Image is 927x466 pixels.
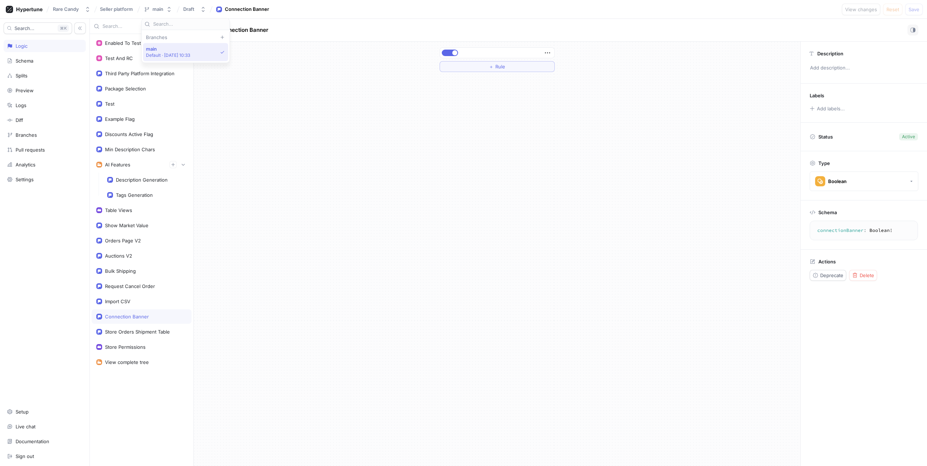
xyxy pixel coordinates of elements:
[105,162,130,168] div: AI Features
[902,134,915,140] div: Active
[4,435,86,448] a: Documentation
[105,223,148,228] div: Show Market Value
[105,116,135,122] div: Example Flag
[105,253,132,259] div: Auctions V2
[153,21,227,28] input: Search...
[16,43,28,49] div: Logic
[810,171,918,191] button: Boolean
[105,314,149,319] div: Connection Banner
[105,40,184,46] div: Enabled To Test And To Rarencandy In Prod
[50,3,93,15] button: Rare Candy
[16,147,45,153] div: Pull requests
[102,23,176,30] input: Search...
[16,88,34,93] div: Preview
[218,27,268,33] span: Connection Banner
[105,86,146,92] div: Package Selection
[818,209,837,215] p: Schema
[152,6,163,12] div: main
[842,4,880,15] button: View changes
[4,22,72,34] button: Search...K
[105,238,141,243] div: Orders Page V2
[116,177,168,183] div: Description Generation
[105,55,133,61] div: Test And RC
[105,101,114,107] div: Test
[105,359,149,365] div: View complete tree
[16,453,34,459] div: Sign out
[105,344,146,350] div: Store Permissions
[807,104,847,113] button: Add labels...
[143,34,228,40] div: Branches
[105,147,155,152] div: Min Description Chars
[440,61,555,72] button: ＋Rule
[180,3,209,15] button: Draft
[105,283,155,289] div: Request Cancel Order
[146,52,190,58] p: Default ‧ [DATE] 10:33
[16,409,29,415] div: Setup
[883,4,902,15] button: Reset
[817,51,843,56] p: Description
[828,178,847,185] div: Boolean
[495,64,505,69] span: Rule
[14,26,34,30] span: Search...
[105,298,130,304] div: Import CSV
[16,117,23,123] div: Diff
[860,273,874,278] span: Delete
[16,132,37,138] div: Branches
[813,224,915,237] textarea: connectionBanner: Boolean!
[105,268,136,274] div: Bulk Shipping
[820,273,843,278] span: Deprecate
[810,93,824,98] p: Labels
[105,329,170,335] div: Store Orders Shipment Table
[886,7,899,12] span: Reset
[100,7,133,12] span: Seller platform
[16,58,33,64] div: Schema
[16,177,34,182] div: Settings
[818,160,830,166] p: Type
[909,7,919,12] span: Save
[905,4,923,15] button: Save
[105,71,175,76] div: Third Party Platform Integration
[16,162,35,168] div: Analytics
[58,25,69,32] div: K
[146,46,190,52] span: main
[810,270,846,281] button: Deprecate
[183,6,194,12] div: Draft
[116,192,153,198] div: Tags Generation
[807,62,921,74] p: Add description...
[141,3,175,15] button: main
[818,259,836,264] p: Actions
[16,73,28,79] div: Splits
[845,7,877,12] span: View changes
[849,270,877,281] button: Delete
[16,424,35,429] div: Live chat
[225,6,269,13] div: Connection Banner
[53,6,79,12] div: Rare Candy
[818,132,833,142] p: Status
[105,131,153,137] div: Discounts Active Flag
[16,439,49,444] div: Documentation
[105,207,132,213] div: Table Views
[16,102,26,108] div: Logs
[489,64,494,69] span: ＋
